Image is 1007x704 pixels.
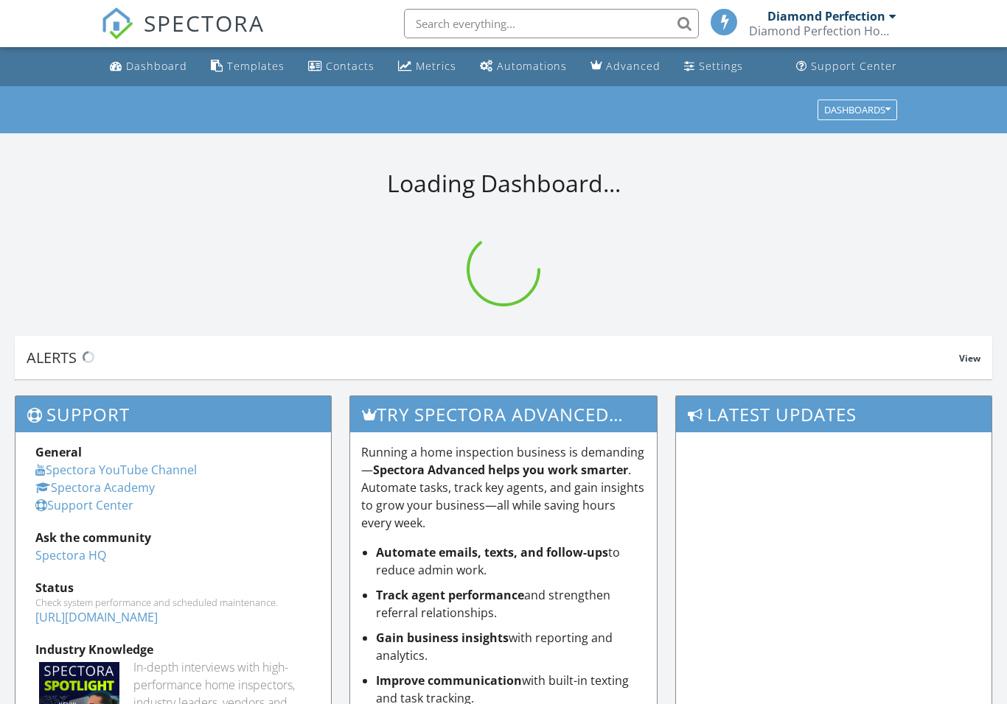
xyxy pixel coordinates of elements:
strong: Automate emails, texts, and follow-ups [376,544,608,560]
h3: Latest Updates [676,396,992,432]
div: Advanced [606,59,661,73]
h3: Support [15,396,331,432]
div: Metrics [416,59,456,73]
a: Dashboard [104,53,193,80]
a: Spectora HQ [35,547,106,563]
strong: Spectora Advanced helps you work smarter [373,462,628,478]
li: to reduce admin work. [376,543,646,579]
a: Support Center [35,497,133,513]
div: Automations [497,59,567,73]
span: SPECTORA [144,7,265,38]
a: Contacts [302,53,380,80]
a: Spectora YouTube Channel [35,462,197,478]
div: Dashboards [824,105,891,115]
strong: Track agent performance [376,587,524,603]
a: SPECTORA [101,20,265,51]
div: Check system performance and scheduled maintenance. [35,596,311,608]
h3: Try spectora advanced [DATE] [350,396,657,432]
div: Diamond Perfection Home & Property Inspections [749,24,896,38]
div: Alerts [27,348,959,367]
div: Ask the community [35,529,311,546]
a: Advanced [585,53,666,80]
div: Templates [227,59,285,73]
strong: Improve communication [376,672,522,689]
li: and strengthen referral relationships. [376,586,646,622]
a: Templates [205,53,290,80]
div: Diamond Perfection [767,9,885,24]
div: Status [35,579,311,596]
a: [URL][DOMAIN_NAME] [35,609,158,625]
li: with reporting and analytics. [376,629,646,664]
input: Search everything... [404,9,699,38]
a: Support Center [790,53,903,80]
div: Settings [699,59,743,73]
div: Support Center [811,59,897,73]
strong: Gain business insights [376,630,509,646]
a: Automations (Basic) [474,53,573,80]
div: Dashboard [126,59,187,73]
strong: General [35,444,82,460]
div: Industry Knowledge [35,641,311,658]
span: View [959,352,980,365]
p: Running a home inspection business is demanding— . Automate tasks, track key agents, and gain ins... [361,443,646,532]
a: Metrics [392,53,462,80]
a: Settings [678,53,749,80]
button: Dashboards [818,99,897,120]
img: The Best Home Inspection Software - Spectora [101,7,133,40]
a: Spectora Academy [35,479,155,496]
div: Contacts [326,59,374,73]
